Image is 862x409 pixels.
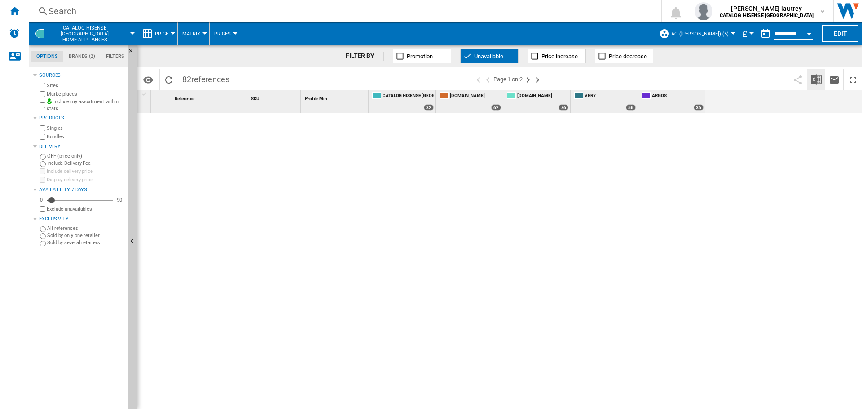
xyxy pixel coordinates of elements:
input: Sold by several retailers [40,241,46,246]
input: Sold by only one retailer [40,233,46,239]
img: profile.jpg [695,2,712,20]
div: Sort None [153,90,171,104]
div: 76 offers sold by AO.COM [559,104,568,111]
img: mysite-bg-18x18.png [47,98,52,104]
div: [DOMAIN_NAME] 62 offers sold by AMAZON.CO.UK [438,90,503,113]
span: AO ([PERSON_NAME]) (5) [671,31,729,37]
button: Price increase [528,49,586,63]
md-slider: Availability [47,196,113,205]
span: Matrix [182,31,200,37]
label: Sites [47,82,124,89]
button: AO ([PERSON_NAME]) (5) [671,22,733,45]
span: £ [743,29,747,39]
span: CATALOG HISENSE [GEOGRAPHIC_DATA] [383,92,434,100]
label: Sold by only one retailer [47,232,124,239]
input: Include Delivery Fee [40,161,46,167]
div: 0 [38,197,45,203]
label: Include Delivery Fee [47,160,124,167]
span: Profile Min [305,96,327,101]
button: Price decrease [595,49,653,63]
input: All references [40,226,46,232]
div: 36 offers sold by ARGOS [694,104,704,111]
div: CATALOG HISENSE [GEOGRAPHIC_DATA] 82 offers sold by CATALOG HISENSE UK [370,90,435,113]
div: 82 offers sold by CATALOG HISENSE UK [424,104,434,111]
input: OFF (price only) [40,154,46,160]
div: [DOMAIN_NAME] 76 offers sold by AO.COM [505,90,570,113]
div: AO ([PERSON_NAME]) (5) [659,22,733,45]
div: Sort None [173,90,247,104]
label: OFF (price only) [47,153,124,159]
input: Display delivery price [40,206,45,212]
button: Options [139,71,157,88]
button: £ [743,22,752,45]
span: ARGOS [652,92,704,100]
span: 82 [178,69,234,88]
div: Products [39,114,124,122]
div: Sources [39,72,124,79]
div: Search [48,5,638,18]
input: Display delivery price [40,177,45,183]
div: ARGOS 36 offers sold by ARGOS [640,90,705,113]
div: Sort None [303,90,368,104]
span: references [191,75,229,84]
span: [DOMAIN_NAME] [517,92,568,100]
span: CATALOG HISENSE UK:Home appliances [49,25,120,43]
input: Bundles [40,134,45,140]
span: Prices [214,31,231,37]
span: Price increase [541,53,578,60]
div: Reference Sort None [173,90,247,104]
md-tab-item: Brands (2) [63,51,101,62]
md-menu: Currency [738,22,756,45]
label: Include my assortment within stats [47,98,124,112]
button: Matrix [182,22,205,45]
div: FILTER BY [346,52,384,61]
div: Delivery [39,143,124,150]
label: Bundles [47,133,124,140]
div: 90 [114,197,124,203]
button: First page [472,69,483,90]
button: Last page [533,69,544,90]
div: VERY 56 offers sold by VERY [572,90,638,113]
img: excel-24x24.png [811,74,822,85]
img: alerts-logo.svg [9,28,20,39]
div: Price [142,22,173,45]
input: Include my assortment within stats [40,100,45,111]
button: Prices [214,22,235,45]
div: Profile Min Sort None [303,90,368,104]
input: Sites [40,83,45,88]
div: Sort None [249,90,301,104]
button: >Previous page [483,69,493,90]
button: Price [155,22,173,45]
label: Singles [47,125,124,132]
span: [PERSON_NAME] lautrey [720,4,814,13]
button: Unavailable [460,49,519,63]
span: Price decrease [609,53,647,60]
label: Exclude unavailables [47,206,124,212]
label: Marketplaces [47,91,124,97]
div: 56 offers sold by VERY [626,104,636,111]
span: SKU [251,96,259,101]
button: Edit [822,25,858,42]
button: Next page [523,69,533,90]
span: Reference [175,96,194,101]
label: Display delivery price [47,176,124,183]
input: Marketplaces [40,91,45,97]
span: Price [155,31,168,37]
div: Availability 7 Days [39,186,124,194]
button: Maximize [844,69,862,90]
b: CATALOG HISENSE [GEOGRAPHIC_DATA] [720,13,814,18]
button: Open calendar [801,24,817,40]
label: Include delivery price [47,168,124,175]
label: Sold by several retailers [47,239,124,246]
span: Page 1 on 2 [493,69,523,90]
md-tab-item: Filters [101,51,130,62]
div: SKU Sort None [249,90,301,104]
button: Send this report by email [825,69,843,90]
button: md-calendar [756,25,774,43]
span: Promotion [407,53,433,60]
md-tab-item: Options [31,51,63,62]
